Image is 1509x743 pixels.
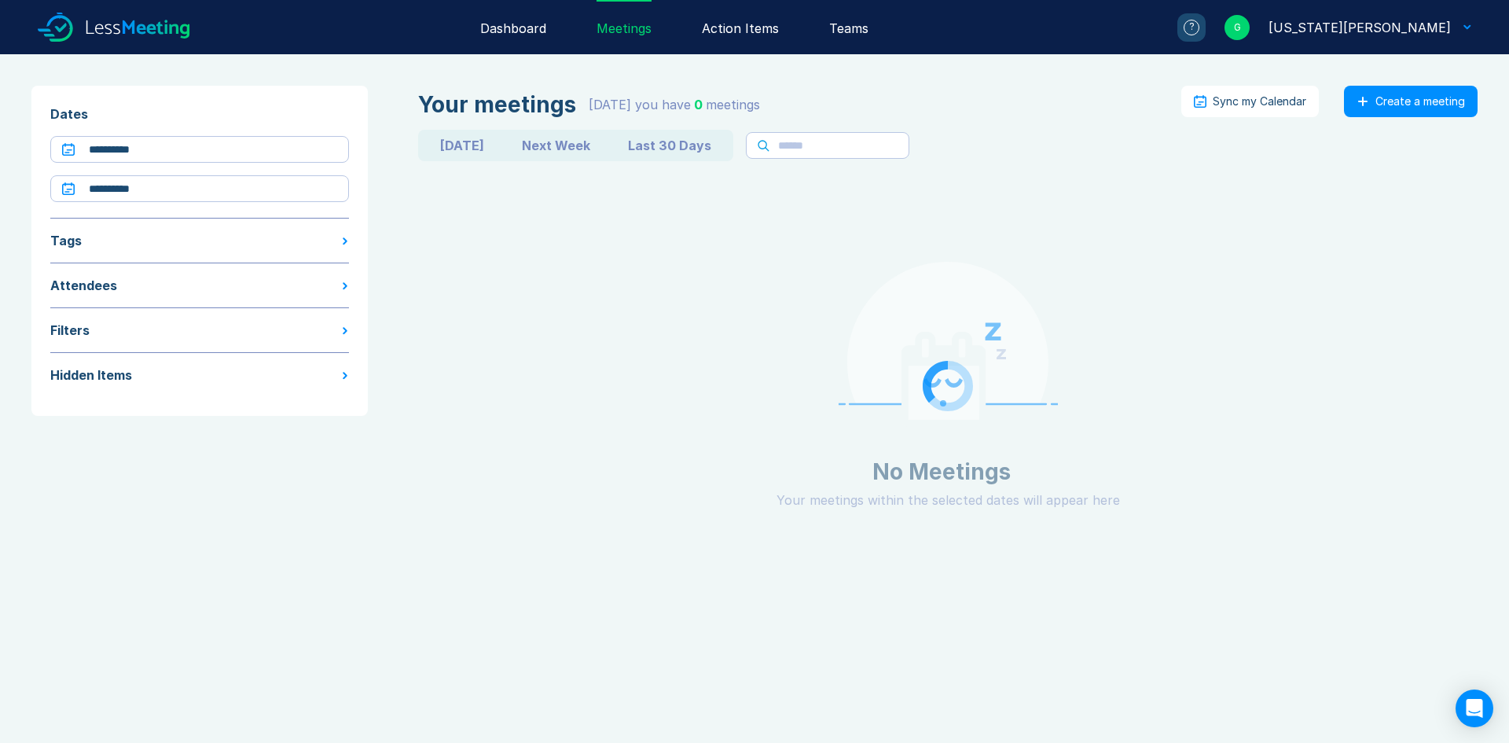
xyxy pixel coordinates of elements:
div: Dates [50,105,349,123]
div: [DATE] you have meeting s [589,95,760,114]
div: Filters [50,321,90,340]
div: Create a meeting [1375,95,1465,108]
a: ? [1158,13,1206,42]
div: Attendees [50,276,117,295]
div: Tags [50,231,82,250]
div: Sync my Calendar [1213,95,1306,108]
button: Create a meeting [1344,86,1478,117]
button: [DATE] [421,133,503,158]
div: Open Intercom Messenger [1456,690,1493,727]
button: Last 30 Days [609,133,730,158]
div: Georgia Kellie [1269,18,1451,37]
div: ? [1184,20,1199,35]
div: Hidden Items [50,366,132,384]
div: Your meetings [418,92,576,117]
button: Sync my Calendar [1181,86,1319,117]
button: Next Week [503,133,609,158]
div: G [1224,15,1250,40]
span: 0 [694,97,703,112]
